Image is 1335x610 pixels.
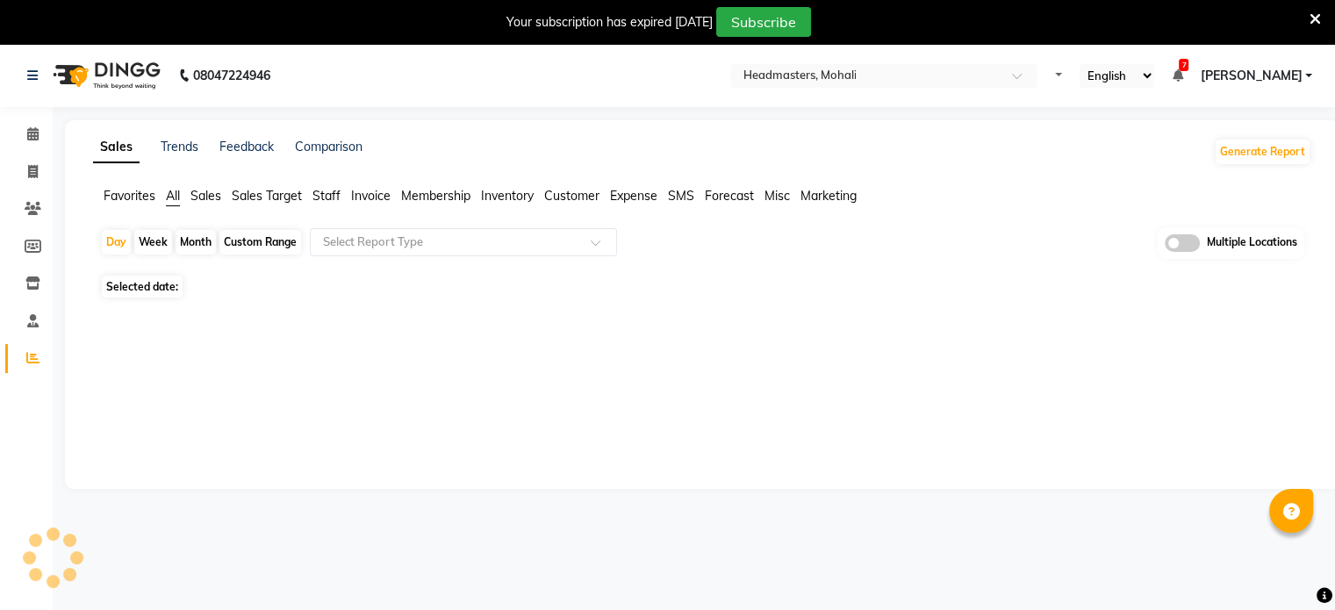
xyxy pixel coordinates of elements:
div: Day [102,230,131,255]
a: 7 [1172,68,1182,83]
span: Membership [401,188,470,204]
span: Sales Target [232,188,302,204]
span: Invoice [351,188,391,204]
button: Subscribe [716,7,811,37]
span: Forecast [705,188,754,204]
span: 7 [1179,59,1188,71]
span: Expense [610,188,657,204]
a: Trends [161,139,198,154]
span: Marketing [800,188,857,204]
span: Multiple Locations [1207,234,1297,252]
span: Inventory [481,188,534,204]
a: Comparison [295,139,362,154]
div: Week [134,230,172,255]
a: Sales [93,132,140,163]
span: Staff [312,188,341,204]
span: All [166,188,180,204]
span: Sales [190,188,221,204]
span: Favorites [104,188,155,204]
a: Feedback [219,139,274,154]
div: Custom Range [219,230,301,255]
b: 08047224946 [193,51,270,100]
button: Generate Report [1216,140,1310,164]
span: SMS [668,188,694,204]
span: Misc [764,188,790,204]
span: Customer [544,188,599,204]
img: logo [45,51,165,100]
span: Selected date: [102,276,183,298]
div: Month [176,230,216,255]
div: Your subscription has expired [DATE] [506,13,713,32]
span: [PERSON_NAME] [1200,67,1302,85]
